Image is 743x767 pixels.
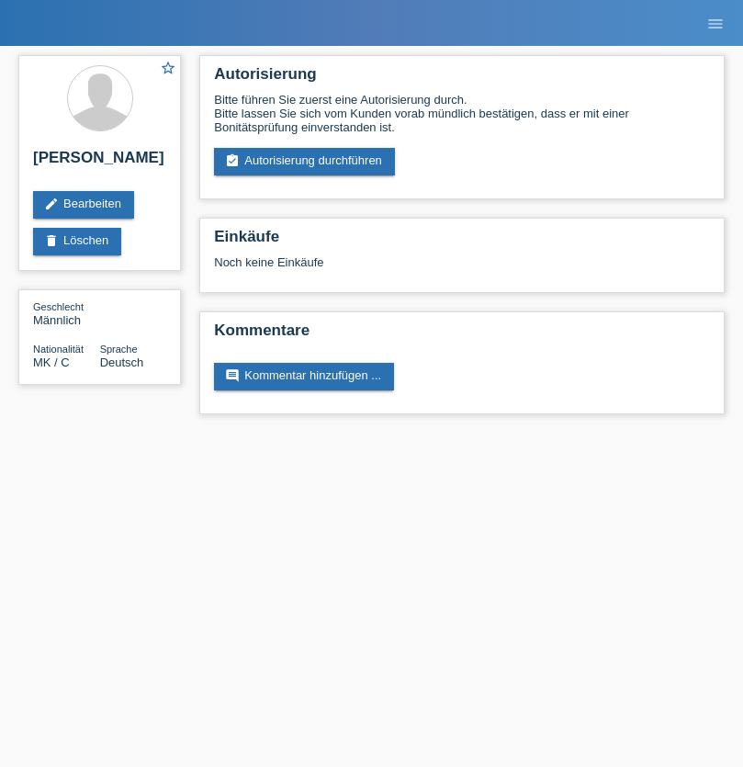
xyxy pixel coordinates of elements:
[44,233,59,248] i: delete
[214,255,710,283] div: Noch keine Einkäufe
[225,153,240,168] i: assignment_turned_in
[697,17,734,28] a: menu
[706,15,725,33] i: menu
[33,301,84,312] span: Geschlecht
[214,93,710,134] div: Bitte führen Sie zuerst eine Autorisierung durch. Bitte lassen Sie sich vom Kunden vorab mündlich...
[214,65,710,93] h2: Autorisierung
[225,368,240,383] i: comment
[33,344,84,355] span: Nationalität
[214,228,710,255] h2: Einkäufe
[33,299,100,327] div: Männlich
[214,363,394,390] a: commentKommentar hinzufügen ...
[33,228,121,255] a: deleteLöschen
[214,148,395,175] a: assignment_turned_inAutorisierung durchführen
[214,321,710,349] h2: Kommentare
[33,191,134,219] a: editBearbeiten
[44,197,59,211] i: edit
[160,60,176,79] a: star_border
[33,149,166,176] h2: [PERSON_NAME]
[160,60,176,76] i: star_border
[100,344,138,355] span: Sprache
[100,355,144,369] span: Deutsch
[33,355,70,369] span: Mazedonien / C / 15.03.1995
